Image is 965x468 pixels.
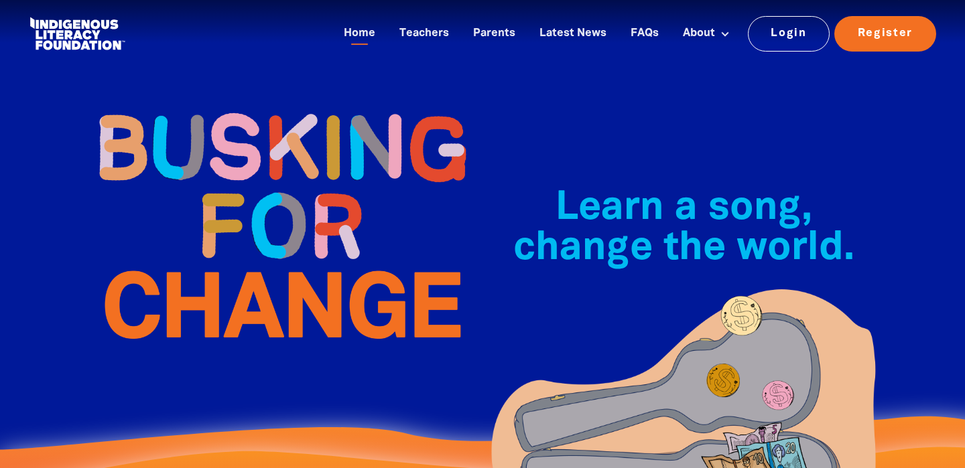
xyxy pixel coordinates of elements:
[465,23,523,45] a: Parents
[531,23,615,45] a: Latest News
[336,23,383,45] a: Home
[623,23,667,45] a: FAQs
[391,23,457,45] a: Teachers
[834,16,936,51] a: Register
[675,23,738,45] a: About
[513,190,854,267] span: Learn a song, change the world.
[748,16,830,51] a: Login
